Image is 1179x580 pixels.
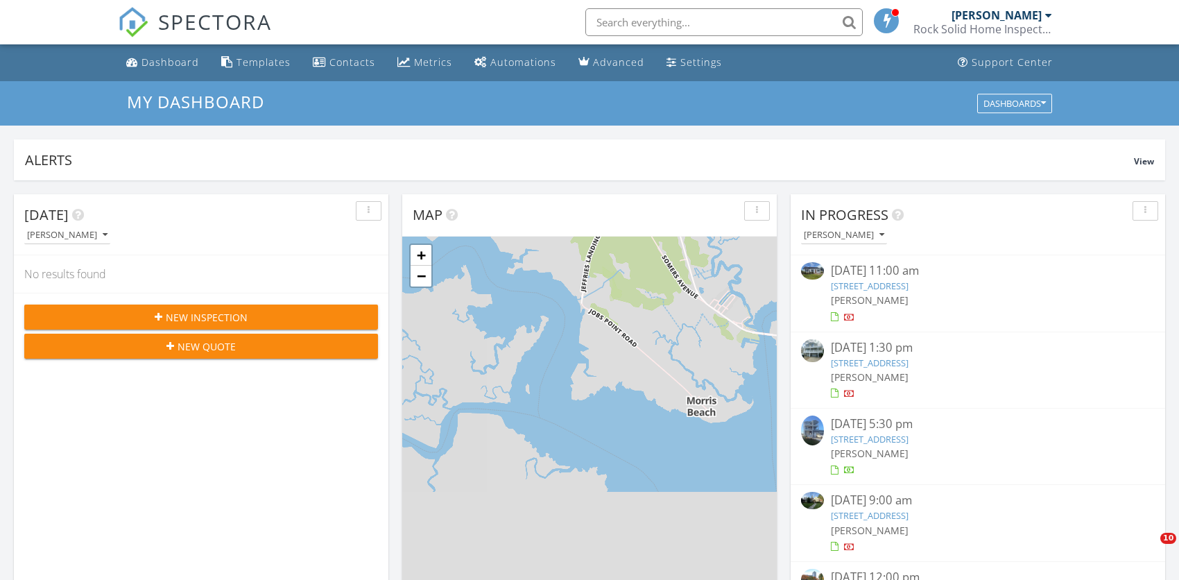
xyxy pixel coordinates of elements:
[118,19,272,48] a: SPECTORA
[831,524,909,537] span: [PERSON_NAME]
[801,492,1155,554] a: [DATE] 9:00 am [STREET_ADDRESS] [PERSON_NAME]
[977,94,1052,113] button: Dashboards
[831,280,909,292] a: [STREET_ADDRESS]
[831,370,909,384] span: [PERSON_NAME]
[329,56,375,69] div: Contacts
[411,266,431,287] a: Zoom out
[24,334,378,359] button: New Quote
[801,416,1155,477] a: [DATE] 5:30 pm [STREET_ADDRESS] [PERSON_NAME]
[801,262,1155,324] a: [DATE] 11:00 am [STREET_ADDRESS] [PERSON_NAME]
[831,357,909,369] a: [STREET_ADDRESS]
[804,230,884,240] div: [PERSON_NAME]
[158,7,272,36] span: SPECTORA
[831,293,909,307] span: [PERSON_NAME]
[1132,533,1165,566] iframe: Intercom live chat
[392,50,458,76] a: Metrics
[118,7,148,37] img: The Best Home Inspection Software - Spectora
[127,90,264,113] span: My Dashboard
[121,50,205,76] a: Dashboard
[24,205,69,224] span: [DATE]
[593,56,644,69] div: Advanced
[1134,155,1154,167] span: View
[983,99,1046,108] div: Dashboards
[680,56,722,69] div: Settings
[831,433,909,445] a: [STREET_ADDRESS]
[801,492,824,509] img: 9541531%2Fcover_photos%2FaaMZXORffDUcryC7YrTw%2Fsmall.jpeg
[413,205,442,224] span: Map
[573,50,650,76] a: Advanced
[831,492,1126,509] div: [DATE] 9:00 am
[801,339,1155,401] a: [DATE] 1:30 pm [STREET_ADDRESS] [PERSON_NAME]
[831,509,909,522] a: [STREET_ADDRESS]
[490,56,556,69] div: Automations
[24,226,110,245] button: [PERSON_NAME]
[585,8,863,36] input: Search everything...
[236,56,291,69] div: Templates
[801,262,824,279] img: 9554347%2Fcover_photos%2FvPhyywn5WdCrUR7mecRw%2Fsmall.jpeg
[831,262,1126,280] div: [DATE] 11:00 am
[661,50,728,76] a: Settings
[411,245,431,266] a: Zoom in
[952,50,1058,76] a: Support Center
[1160,533,1176,544] span: 10
[913,22,1052,36] div: Rock Solid Home Inspections, LLC
[952,8,1042,22] div: [PERSON_NAME]
[831,447,909,460] span: [PERSON_NAME]
[14,255,388,293] div: No results found
[801,226,887,245] button: [PERSON_NAME]
[27,230,107,240] div: [PERSON_NAME]
[831,416,1126,433] div: [DATE] 5:30 pm
[469,50,562,76] a: Automations (Basic)
[801,416,824,445] img: 9566286%2Fcover_photos%2FPXJUNrlNc0H1OjIKZ2hD%2Fsmall.jpeg
[141,56,199,69] div: Dashboard
[166,310,248,325] span: New Inspection
[216,50,296,76] a: Templates
[831,339,1126,357] div: [DATE] 1:30 pm
[801,339,824,363] img: 9554343%2Fcover_photos%2FKB44EQYhAMj94pfah86g%2Fsmall.jpeg
[24,305,378,330] button: New Inspection
[25,151,1134,169] div: Alerts
[801,205,888,224] span: In Progress
[972,56,1053,69] div: Support Center
[178,339,236,354] span: New Quote
[414,56,452,69] div: Metrics
[307,50,381,76] a: Contacts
